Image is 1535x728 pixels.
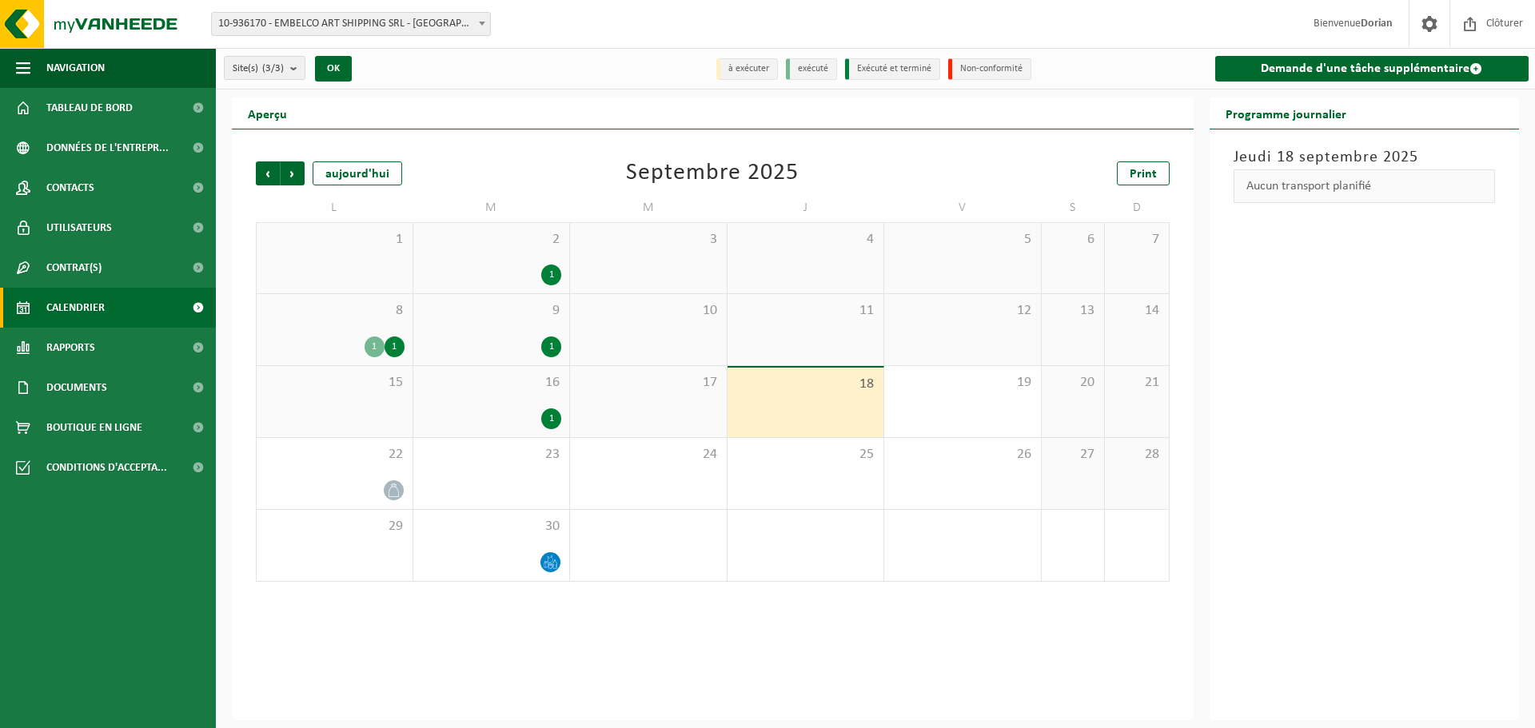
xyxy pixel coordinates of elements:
[281,161,305,185] span: Suivant
[211,12,491,36] span: 10-936170 - EMBELCO ART SHIPPING SRL - ETTERBEEK
[315,56,352,82] button: OK
[265,446,405,463] span: 22
[1234,145,1496,169] h3: Jeudi 18 septembre 2025
[736,376,876,393] span: 18
[541,408,561,429] div: 1
[421,302,562,320] span: 9
[1130,168,1157,181] span: Print
[385,336,405,357] div: 1
[421,518,562,535] span: 30
[212,13,490,35] span: 10-936170 - EMBELCO ART SHIPPING SRL - ETTERBEEK
[892,374,1033,392] span: 19
[845,58,940,80] li: Exécuté et terminé
[736,231,876,249] span: 4
[1234,169,1496,203] div: Aucun transport planifié
[46,448,167,487] span: Conditions d'accepta...
[413,193,571,222] td: M
[578,446,719,463] span: 24
[892,231,1033,249] span: 5
[1050,374,1097,392] span: 20
[892,302,1033,320] span: 12
[421,231,562,249] span: 2
[1050,446,1097,463] span: 27
[1210,97,1362,129] h2: Programme journalier
[1113,231,1160,249] span: 7
[46,168,94,208] span: Contacts
[1117,161,1170,185] a: Print
[265,518,405,535] span: 29
[46,88,133,128] span: Tableau de bord
[541,336,561,357] div: 1
[892,446,1033,463] span: 26
[233,57,284,81] span: Site(s)
[46,208,112,248] span: Utilisateurs
[46,368,107,408] span: Documents
[421,374,562,392] span: 16
[1050,231,1097,249] span: 6
[541,265,561,285] div: 1
[578,302,719,320] span: 10
[265,374,405,392] span: 15
[256,193,413,222] td: L
[365,336,385,357] div: 1
[578,374,719,392] span: 17
[262,63,284,74] count: (3/3)
[46,288,105,328] span: Calendrier
[736,446,876,463] span: 25
[224,56,305,80] button: Site(s)(3/3)
[1113,302,1160,320] span: 14
[626,161,799,185] div: Septembre 2025
[421,446,562,463] span: 23
[1105,193,1169,222] td: D
[265,231,405,249] span: 1
[1215,56,1529,82] a: Demande d'une tâche supplémentaire
[46,128,169,168] span: Données de l'entrepr...
[570,193,728,222] td: M
[578,231,719,249] span: 3
[1113,446,1160,463] span: 28
[728,193,885,222] td: J
[232,97,303,129] h2: Aperçu
[1361,18,1393,30] strong: Dorian
[948,58,1031,80] li: Non-conformité
[786,58,837,80] li: exécuté
[716,58,778,80] li: à exécuter
[256,161,280,185] span: Précédent
[265,302,405,320] span: 8
[736,302,876,320] span: 11
[1050,302,1097,320] span: 13
[46,248,102,288] span: Contrat(s)
[313,161,402,185] div: aujourd'hui
[46,408,142,448] span: Boutique en ligne
[46,48,105,88] span: Navigation
[884,193,1042,222] td: V
[46,328,95,368] span: Rapports
[1042,193,1106,222] td: S
[1113,374,1160,392] span: 21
